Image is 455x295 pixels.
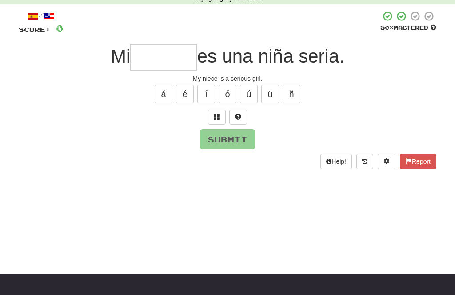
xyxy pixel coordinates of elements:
button: Report [400,154,436,169]
span: 50 % [380,24,394,31]
button: ñ [283,85,300,103]
button: ü [261,85,279,103]
button: ú [240,85,258,103]
button: á [155,85,172,103]
span: Score: [19,26,51,33]
span: es una niña seria. [197,46,344,67]
button: Round history (alt+y) [356,154,373,169]
button: Help! [320,154,352,169]
div: / [19,11,64,22]
button: Submit [200,129,255,149]
div: Mastered [380,24,436,32]
button: é [176,85,194,103]
button: í [197,85,215,103]
span: 0 [56,23,64,34]
span: Mi [111,46,130,67]
button: ó [219,85,236,103]
button: Single letter hint - you only get 1 per sentence and score half the points! alt+h [229,110,247,125]
button: Switch sentence to multiple choice alt+p [208,110,226,125]
div: My niece is a serious girl. [19,74,436,83]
